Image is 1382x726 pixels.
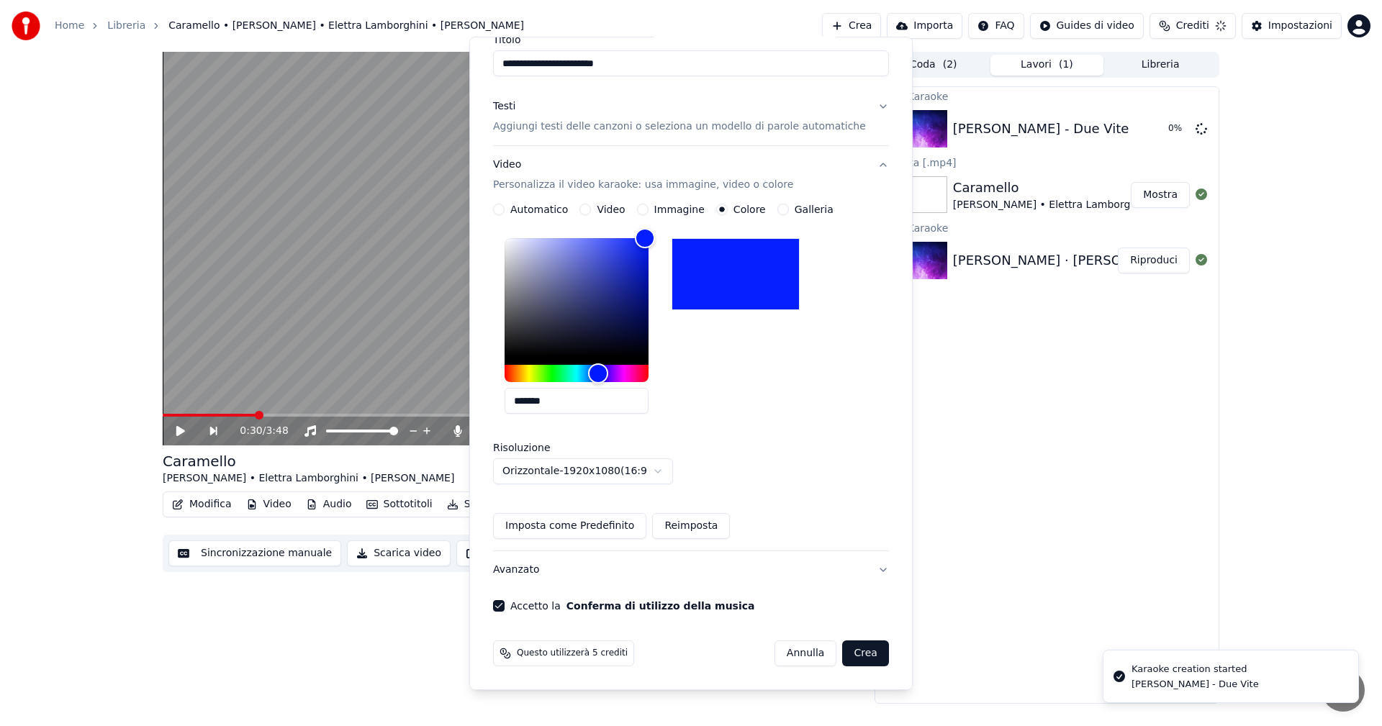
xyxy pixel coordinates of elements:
[493,146,889,204] button: VideoPersonalizza il video karaoke: usa immagine, video o colore
[493,204,889,550] div: VideoPersonalizza il video karaoke: usa immagine, video o colore
[517,648,628,659] span: Questo utilizzerà 5 crediti
[733,204,766,214] label: Colore
[493,88,889,145] button: TestiAggiungi testi delle canzoni o seleziona un modello di parole automatiche
[652,513,730,539] button: Reimposta
[654,204,705,214] label: Immagine
[505,365,649,382] div: Hue
[493,551,889,589] button: Avanzato
[493,99,515,114] div: Testi
[843,640,889,666] button: Crea
[493,513,646,539] button: Imposta come Predefinito
[597,204,625,214] label: Video
[566,601,755,611] button: Accetto la
[493,119,866,134] p: Aggiungi testi delle canzoni o seleziona un modello di parole automatiche
[493,158,793,192] div: Video
[795,204,834,214] label: Galleria
[493,178,793,192] p: Personalizza il video karaoke: usa immagine, video o colore
[493,35,889,45] label: Titolo
[774,640,837,666] button: Annulla
[493,443,637,453] label: Risoluzione
[510,601,754,611] label: Accetto la
[510,204,568,214] label: Automatico
[505,238,649,356] div: Color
